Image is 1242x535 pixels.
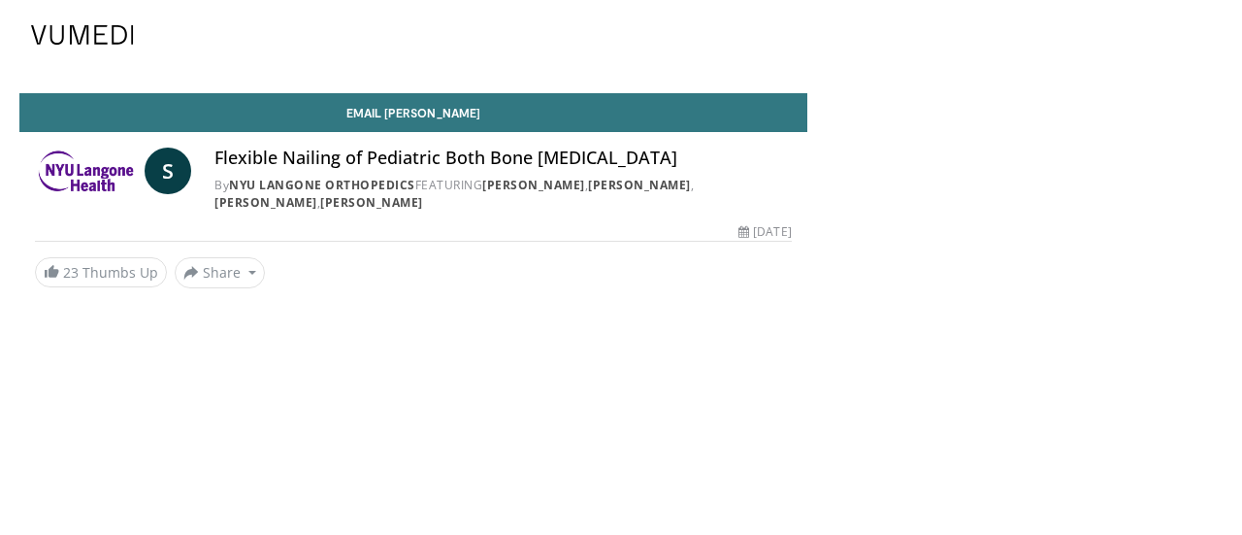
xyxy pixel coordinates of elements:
[35,148,137,194] img: NYU Langone Orthopedics
[19,93,807,132] a: Email [PERSON_NAME]
[588,177,691,193] a: [PERSON_NAME]
[31,25,134,45] img: VuMedi Logo
[214,177,791,212] div: By FEATURING , , ,
[214,194,317,211] a: [PERSON_NAME]
[482,177,585,193] a: [PERSON_NAME]
[214,148,791,169] h4: Flexible Nailing of Pediatric Both Bone [MEDICAL_DATA]
[320,194,423,211] a: [PERSON_NAME]
[35,257,167,287] a: 23 Thumbs Up
[229,177,415,193] a: NYU Langone Orthopedics
[145,148,191,194] a: S
[63,263,79,282] span: 23
[175,257,265,288] button: Share
[738,223,791,241] div: [DATE]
